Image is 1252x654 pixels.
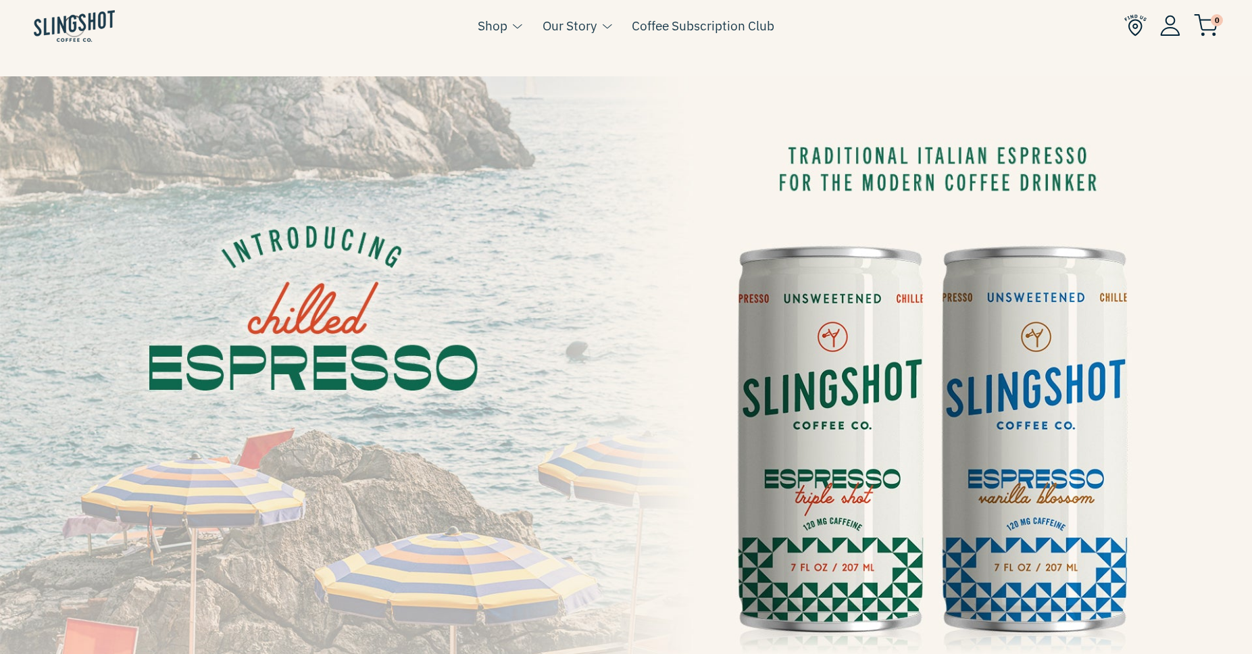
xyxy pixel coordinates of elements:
img: Account [1160,15,1180,36]
a: 0 [1194,18,1218,34]
a: Coffee Subscription Club [632,16,774,36]
img: Find Us [1124,14,1147,36]
a: Shop [478,16,507,36]
img: cart [1194,14,1218,36]
a: Our Story [543,16,597,36]
span: 0 [1211,14,1223,26]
